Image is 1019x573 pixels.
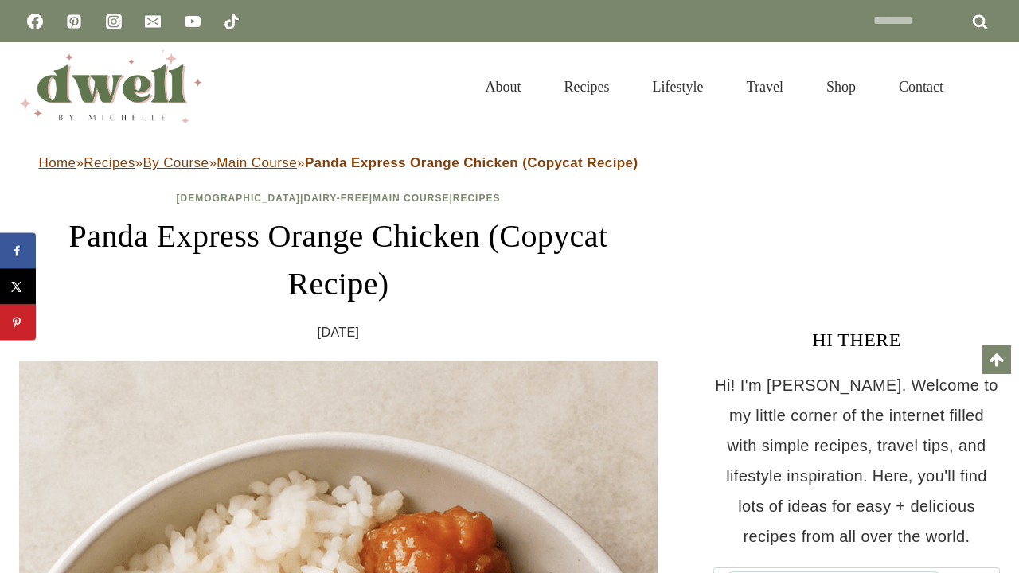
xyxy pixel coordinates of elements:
a: Scroll to top [982,345,1011,374]
a: About [464,59,543,115]
a: Email [137,6,169,37]
button: View Search Form [973,73,1000,100]
strong: Panda Express Orange Chicken (Copycat Recipe) [305,155,638,170]
a: TikTok [216,6,248,37]
time: [DATE] [318,321,360,345]
a: Lifestyle [631,59,725,115]
h3: HI THERE [713,325,1000,354]
a: Home [39,155,76,170]
a: Facebook [19,6,51,37]
a: Main Course [373,193,449,204]
a: Pinterest [58,6,90,37]
a: Instagram [98,6,130,37]
a: Shop [805,59,877,115]
a: [DEMOGRAPHIC_DATA] [177,193,301,204]
a: YouTube [177,6,209,37]
a: Recipes [84,155,135,170]
a: Dairy-Free [303,193,369,204]
span: | | | [177,193,501,204]
a: Recipes [543,59,631,115]
a: Recipes [453,193,501,204]
a: Travel [725,59,805,115]
a: Contact [877,59,965,115]
a: By Course [143,155,209,170]
span: » » » » [39,155,638,170]
nav: Primary Navigation [464,59,965,115]
a: Main Course [217,155,297,170]
p: Hi! I'm [PERSON_NAME]. Welcome to my little corner of the internet filled with simple recipes, tr... [713,370,1000,552]
img: DWELL by michelle [19,50,202,123]
h1: Panda Express Orange Chicken (Copycat Recipe) [19,212,658,308]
